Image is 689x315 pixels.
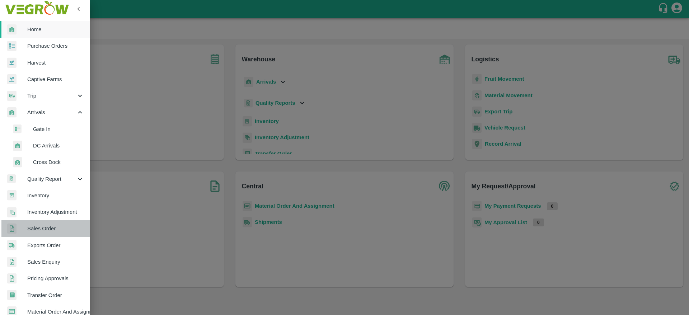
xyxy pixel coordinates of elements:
a: whArrivalDC Arrivals [6,137,90,154]
span: Harvest [27,59,84,67]
img: whArrival [7,107,17,118]
span: Gate In [33,125,84,133]
span: Captive Farms [27,75,84,83]
span: Exports Order [27,241,84,249]
img: harvest [7,74,17,85]
span: Cross Dock [33,158,84,166]
img: reciept [7,41,17,51]
img: sales [7,273,17,284]
span: Purchase Orders [27,42,84,50]
img: inventory [7,207,17,217]
img: whArrival [13,157,22,168]
span: Inventory [27,192,84,199]
span: Transfer Order [27,291,84,299]
span: DC Arrivals [33,142,84,150]
img: whInventory [7,190,17,201]
span: Pricing Approvals [27,274,84,282]
img: whArrival [7,24,17,35]
a: whArrivalCross Dock [6,154,90,170]
img: sales [7,257,17,267]
span: Sales Order [27,225,84,232]
span: Sales Enquiry [27,258,84,266]
span: Arrivals [27,108,76,116]
span: Trip [27,92,76,100]
a: gateinGate In [6,121,90,137]
img: sales [7,224,17,234]
img: whTransfer [7,290,17,300]
img: harvest [7,57,17,68]
img: whArrival [13,141,22,151]
img: delivery [7,91,17,101]
span: Home [27,25,84,33]
img: shipments [7,240,17,250]
span: Quality Report [27,175,76,183]
img: gatein [13,124,22,133]
img: qualityReport [7,174,16,183]
span: Inventory Adjustment [27,208,84,216]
